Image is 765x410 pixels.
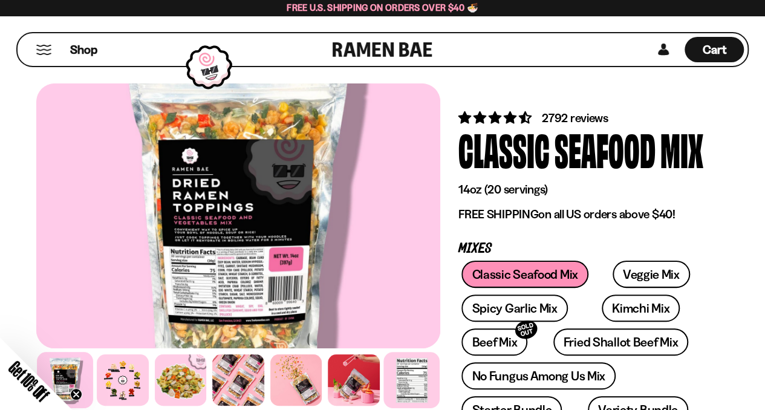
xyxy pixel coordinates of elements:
span: Shop [70,42,97,58]
a: Shop [70,37,97,62]
a: Kimchi Mix [602,294,680,322]
span: Get 10% Off [5,357,53,405]
strong: FREE SHIPPING [458,207,538,221]
span: Cart [703,42,726,57]
p: on all US orders above $40! [458,207,711,222]
div: Classic [458,126,550,172]
div: Seafood [555,126,656,172]
a: Spicy Garlic Mix [461,294,567,322]
p: 14oz (20 servings) [458,182,711,197]
a: Fried Shallot Beef Mix [553,328,688,356]
a: Veggie Mix [613,261,690,288]
button: Close teaser [70,388,82,400]
a: Cart [685,33,744,66]
span: 4.68 stars [458,110,534,125]
span: 2792 reviews [542,111,608,125]
div: SOLD OUT [513,318,539,342]
div: Mix [660,126,703,172]
button: Mobile Menu Trigger [36,45,52,55]
a: Beef MixSOLD OUT [461,328,527,356]
span: Free U.S. Shipping on Orders over $40 🍜 [287,2,478,13]
p: Mixes [458,243,711,255]
a: No Fungus Among Us Mix [461,362,615,389]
